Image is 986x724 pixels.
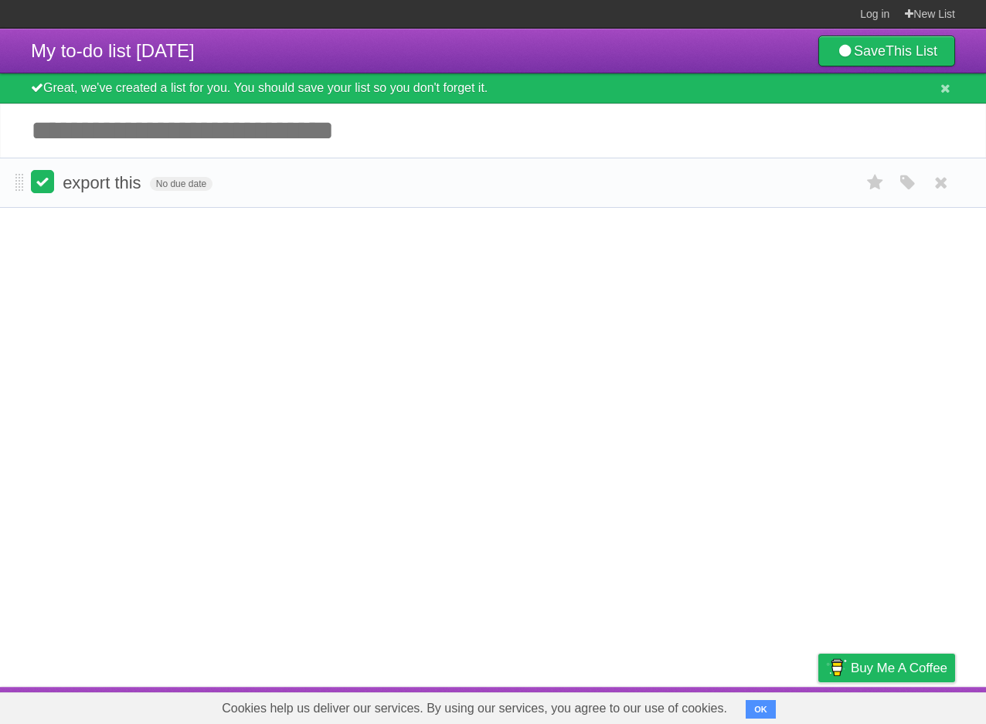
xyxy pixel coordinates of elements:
[851,654,947,682] span: Buy me a coffee
[746,691,780,720] a: Terms
[31,170,54,193] label: Done
[858,691,955,720] a: Suggest a feature
[31,40,195,61] span: My to-do list [DATE]
[886,43,937,59] b: This List
[818,36,955,66] a: SaveThis List
[150,177,212,191] span: No due date
[826,654,847,681] img: Buy me a coffee
[861,170,890,195] label: Star task
[613,691,645,720] a: About
[818,654,955,682] a: Buy me a coffee
[206,693,743,724] span: Cookies help us deliver our services. By using our services, you agree to our use of cookies.
[798,691,838,720] a: Privacy
[664,691,726,720] a: Developers
[746,700,776,719] button: OK
[63,173,145,192] span: export this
